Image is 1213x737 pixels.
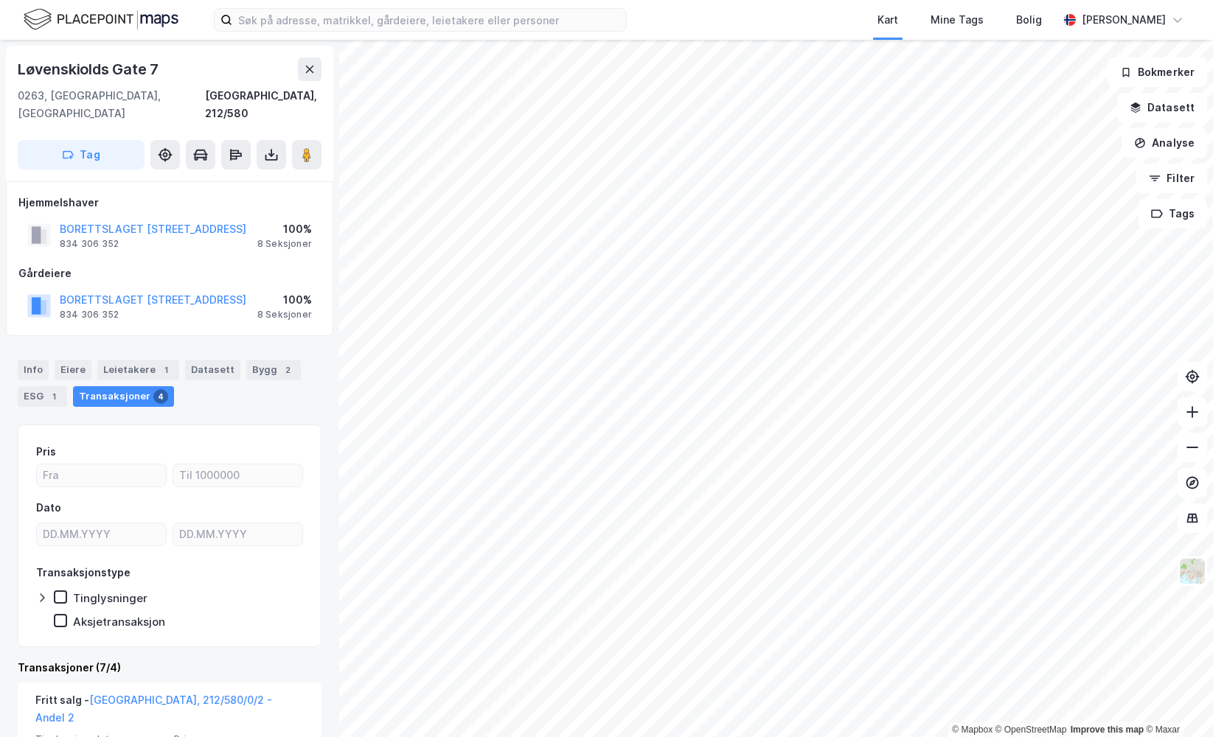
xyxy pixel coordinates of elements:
[159,363,173,377] div: 1
[36,499,61,517] div: Dato
[55,360,91,380] div: Eiere
[1117,93,1207,122] button: Datasett
[18,87,205,122] div: 0263, [GEOGRAPHIC_DATA], [GEOGRAPHIC_DATA]
[18,360,49,380] div: Info
[257,220,312,238] div: 100%
[205,87,322,122] div: [GEOGRAPHIC_DATA], 212/580
[24,7,178,32] img: logo.f888ab2527a4732fd821a326f86c7f29.svg
[153,389,168,404] div: 4
[37,523,166,545] input: DD.MM.YYYY
[1108,57,1207,87] button: Bokmerker
[173,464,302,486] input: Til 1000000
[1139,199,1207,228] button: Tags
[995,724,1067,735] a: OpenStreetMap
[73,386,174,407] div: Transaksjoner
[246,360,301,380] div: Bygg
[1071,724,1144,735] a: Improve this map
[1178,557,1206,585] img: Z
[185,360,240,380] div: Datasett
[1139,666,1213,737] iframe: Chat Widget
[35,691,304,733] div: Fritt salg -
[257,238,312,250] div: 8 Seksjoner
[877,11,898,29] div: Kart
[1082,11,1166,29] div: [PERSON_NAME]
[280,363,295,377] div: 2
[257,291,312,309] div: 100%
[18,659,322,677] div: Transaksjoner (7/4)
[1136,164,1207,193] button: Filter
[37,464,166,486] input: Fra
[1122,128,1207,158] button: Analyse
[97,360,179,380] div: Leietakere
[36,443,56,461] div: Pris
[232,9,626,31] input: Søk på adresse, matrikkel, gårdeiere, leietakere eller personer
[952,724,993,735] a: Mapbox
[60,238,119,250] div: 834 306 352
[46,389,61,404] div: 1
[18,386,67,407] div: ESG
[18,194,321,212] div: Hjemmelshaver
[73,591,147,605] div: Tinglysninger
[1016,11,1042,29] div: Bolig
[36,564,131,581] div: Transaksjonstype
[35,694,272,724] a: [GEOGRAPHIC_DATA], 212/580/0/2 - Andel 2
[60,309,119,321] div: 834 306 352
[173,523,302,545] input: DD.MM.YYYY
[257,309,312,321] div: 8 Seksjoner
[931,11,984,29] div: Mine Tags
[18,140,145,170] button: Tag
[18,57,161,81] div: Løvenskiolds Gate 7
[18,265,321,282] div: Gårdeiere
[73,615,165,629] div: Aksjetransaksjon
